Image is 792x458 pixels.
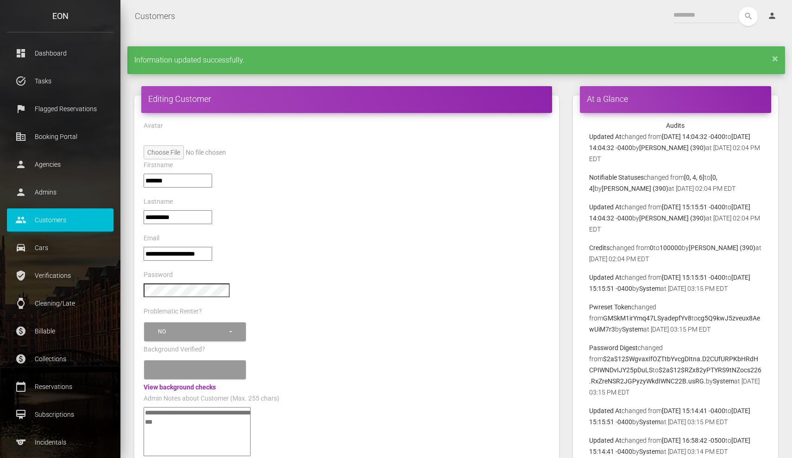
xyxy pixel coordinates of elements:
[589,203,622,211] b: Updated At
[639,448,660,455] b: System
[144,234,159,243] label: Email
[7,69,113,93] a: task_alt Tasks
[589,274,622,281] b: Updated At
[603,314,691,322] b: GMSkM1irYmq47LSyadepfYv8
[14,296,107,310] p: Cleaning/Late
[7,264,113,287] a: verified_user Verifications
[589,174,644,181] b: Notifiable Statuses
[7,431,113,454] a: sports Incidentals
[7,42,113,65] a: dashboard Dashboard
[589,303,631,311] b: Pwreset Token
[639,285,660,292] b: System
[589,355,758,374] b: $2a$12$WgvaxIfOZTtbYvcgDItna.D2CUfURPKbHRdHCPIWNDvIJY25pDuLS
[662,133,725,140] b: [DATE] 14:04:32 -0400
[14,352,107,366] p: Collections
[7,97,113,120] a: flag Flagged Reservations
[662,203,725,211] b: [DATE] 15:15:51 -0400
[589,172,762,194] p: changed from to by at [DATE] 02:04 PM EDT
[14,408,107,421] p: Subscriptions
[772,56,778,61] a: ×
[144,383,216,391] a: View background checks
[14,157,107,171] p: Agencies
[589,201,762,235] p: changed from to by at [DATE] 02:04 PM EDT
[14,324,107,338] p: Billable
[14,46,107,60] p: Dashboard
[135,5,175,28] a: Customers
[589,407,622,414] b: Updated At
[14,74,107,88] p: Tasks
[662,437,725,444] b: [DATE] 16:58:42 -0500
[7,181,113,204] a: person Admins
[713,377,734,385] b: System
[684,174,704,181] b: [0, 4, 6]
[622,326,643,333] b: System
[144,270,173,280] label: Password
[589,366,761,385] b: $2a$12$RZx82yPTYRS9tNZocs226.RxZreNSR2JGPyzyWkdIWNC22B.usRG.
[144,161,173,170] label: Firstname
[7,125,113,148] a: corporate_fare Booking Portal
[589,244,610,251] b: Credits
[589,435,762,457] p: changed from to by at [DATE] 03:14 PM EDT
[7,403,113,426] a: card_membership Subscriptions
[666,122,685,129] strong: Audits
[589,405,762,427] p: changed from to by at [DATE] 03:15 PM EDT
[7,375,113,398] a: calendar_today Reservations
[639,418,660,426] b: System
[7,208,113,232] a: people Customers
[14,435,107,449] p: Incidentals
[639,144,706,151] b: [PERSON_NAME] (390)
[767,11,777,20] i: person
[144,307,202,316] label: Problematic Renter?
[144,197,173,207] label: Lastname
[589,131,762,164] p: changed from to by at [DATE] 02:04 PM EDT
[7,292,113,315] a: watch Cleaning/Late
[144,121,163,131] label: Avatar
[14,380,107,394] p: Reservations
[589,301,762,335] p: changed from to by at [DATE] 03:15 PM EDT
[127,46,785,74] div: Information updated successfully.
[144,322,246,341] button: No
[14,185,107,199] p: Admins
[589,344,638,351] b: Password Digest
[14,213,107,227] p: Customers
[660,244,682,251] b: 100000
[689,244,755,251] b: [PERSON_NAME] (390)
[761,7,785,25] a: person
[589,242,762,264] p: changed from to by at [DATE] 02:04 PM EDT
[739,7,758,26] button: search
[7,320,113,343] a: paid Billable
[7,153,113,176] a: person Agencies
[650,244,654,251] b: 0
[144,394,279,403] label: Admin Notes about Customer (Max. 255 chars)
[662,407,725,414] b: [DATE] 15:14:41 -0400
[144,360,246,379] button: Please select
[587,93,764,105] h4: At a Glance
[14,269,107,282] p: Verifications
[158,366,228,374] div: Please select
[589,437,622,444] b: Updated At
[589,342,762,398] p: changed from to by at [DATE] 03:15 PM EDT
[602,185,668,192] b: [PERSON_NAME] (390)
[589,272,762,294] p: changed from to by at [DATE] 03:15 PM EDT
[144,345,205,354] label: Background Verified?
[14,241,107,255] p: Cars
[662,274,725,281] b: [DATE] 15:15:51 -0400
[639,214,706,222] b: [PERSON_NAME] (390)
[14,102,107,116] p: Flagged Reservations
[14,130,107,144] p: Booking Portal
[148,93,545,105] h4: Editing Customer
[7,347,113,370] a: paid Collections
[7,236,113,259] a: drive_eta Cars
[158,328,228,336] div: No
[589,133,622,140] b: Updated At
